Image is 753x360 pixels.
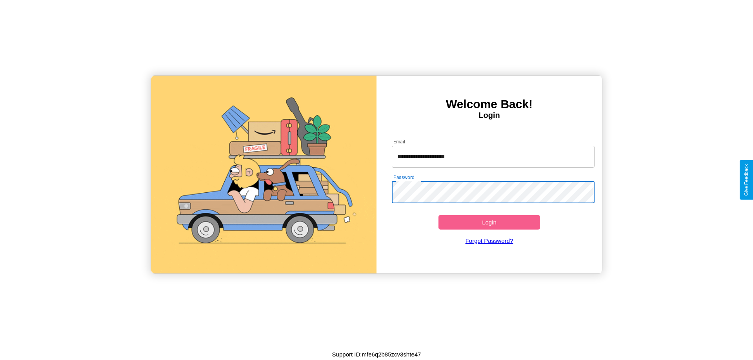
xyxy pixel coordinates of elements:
[151,76,376,273] img: gif
[393,138,406,145] label: Email
[744,164,749,196] div: Give Feedback
[376,98,602,111] h3: Welcome Back!
[438,215,540,230] button: Login
[393,174,414,181] label: Password
[388,230,591,252] a: Forgot Password?
[332,349,421,360] p: Support ID: mfe6q2b85zcv3shte47
[376,111,602,120] h4: Login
